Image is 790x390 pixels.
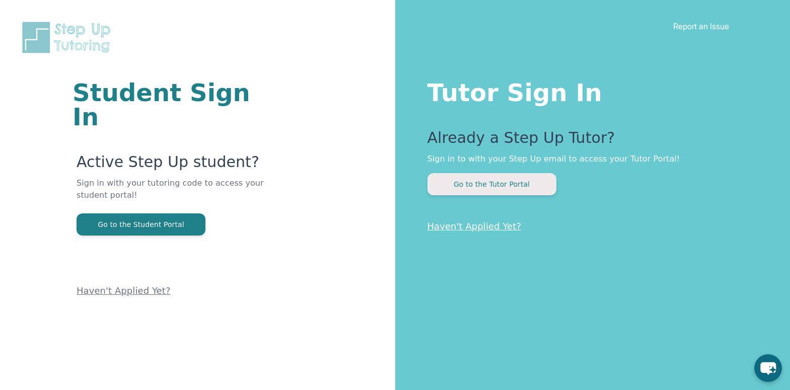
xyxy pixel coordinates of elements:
[77,213,205,236] button: Go to the Student Portal
[77,153,274,177] p: Active Step Up student?
[73,81,274,129] h1: Student Sign In
[427,179,556,189] a: Go to the Tutor Portal
[427,153,750,165] p: Sign in to with your Step Up email to access your Tutor Portal!
[673,21,729,31] a: Report an Issue
[754,354,782,382] button: chat-button
[427,76,750,105] h1: Tutor Sign In
[20,20,117,55] img: Step Up Tutoring horizontal logo
[77,177,274,213] p: Sign in with your tutoring code to access your student portal!
[77,285,171,296] a: Haven't Applied Yet?
[427,129,750,153] p: Already a Step Up Tutor?
[427,221,522,231] a: Haven't Applied Yet?
[427,173,556,195] button: Go to the Tutor Portal
[77,219,205,229] a: Go to the Student Portal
